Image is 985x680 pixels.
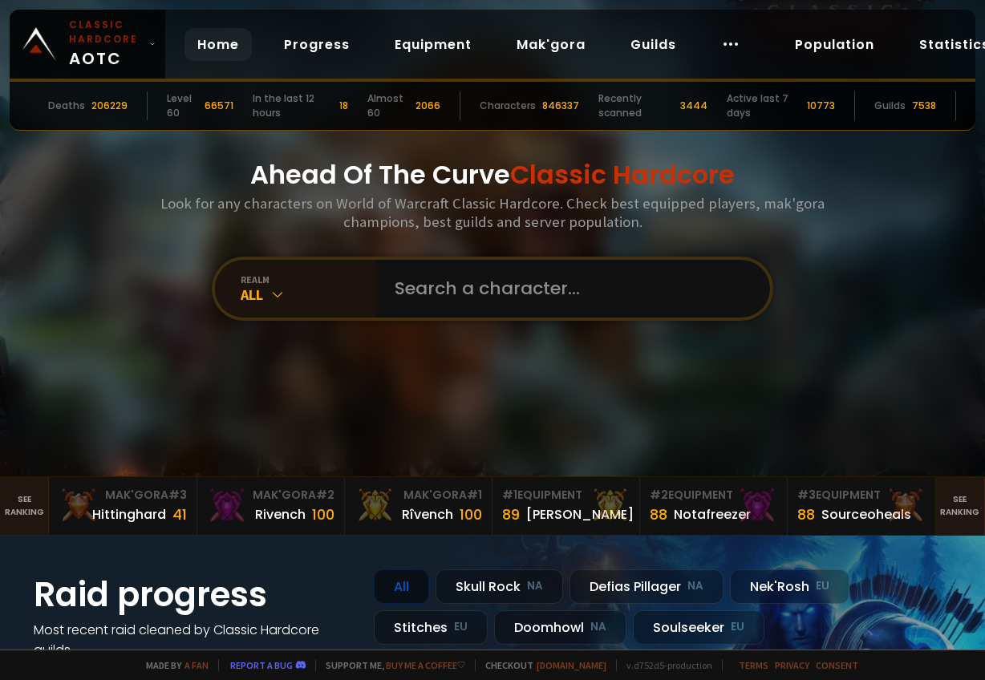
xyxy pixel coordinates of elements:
[650,487,668,503] span: # 2
[374,569,429,604] div: All
[345,477,492,535] a: Mak'Gora#1Rîvench100
[807,99,835,113] div: 10773
[616,659,712,671] span: v. d752d5 - production
[69,18,143,71] span: AOTC
[731,619,744,635] small: EU
[650,504,667,525] div: 88
[315,659,465,671] span: Support me,
[874,99,906,113] div: Guilds
[92,504,166,524] div: Hittinghard
[936,477,985,535] a: Seeranking
[205,99,233,113] div: 66571
[34,620,355,660] h4: Most recent raid cleaned by Classic Hardcore guilds
[385,260,751,318] input: Search a character...
[167,91,198,120] div: Level 60
[415,99,440,113] div: 2066
[316,487,334,503] span: # 2
[172,504,187,525] div: 41
[527,578,543,594] small: NA
[241,273,375,285] div: realm
[271,28,363,61] a: Progress
[590,619,606,635] small: NA
[782,28,887,61] a: Population
[633,610,764,645] div: Soulseeker
[480,99,536,113] div: Characters
[154,194,831,231] h3: Look for any characters on World of Warcraft Classic Hardcore. Check best equipped players, mak'g...
[526,504,634,524] div: [PERSON_NAME]
[355,487,482,504] div: Mak'Gora
[382,28,484,61] a: Equipment
[48,99,85,113] div: Deaths
[402,504,453,524] div: Rîvench
[460,504,482,525] div: 100
[136,659,209,671] span: Made by
[816,578,829,594] small: EU
[730,569,849,604] div: Nek'Rosh
[650,487,777,504] div: Equipment
[339,99,348,113] div: 18
[250,156,735,194] h1: Ahead Of The Curve
[797,487,816,503] span: # 3
[570,569,724,604] div: Defias Pillager
[168,487,187,503] span: # 3
[230,659,293,671] a: Report a bug
[912,99,936,113] div: 7538
[598,91,674,120] div: Recently scanned
[436,569,563,604] div: Skull Rock
[255,504,306,524] div: Rivench
[253,91,333,120] div: In the last 12 hours
[241,285,375,304] div: All
[207,487,334,504] div: Mak'Gora
[312,504,334,525] div: 100
[386,659,465,671] a: Buy me a coffee
[502,487,630,504] div: Equipment
[687,578,703,594] small: NA
[542,99,579,113] div: 846337
[797,504,815,525] div: 88
[69,18,143,47] small: Classic Hardcore
[504,28,598,61] a: Mak'gora
[788,477,935,535] a: #3Equipment88Sourceoheals
[816,659,858,671] a: Consent
[49,477,197,535] a: Mak'Gora#3Hittinghard41
[797,487,925,504] div: Equipment
[10,10,165,79] a: Classic HardcoreAOTC
[475,659,606,671] span: Checkout
[680,99,707,113] div: 3444
[374,610,488,645] div: Stitches
[492,477,640,535] a: #1Equipment89[PERSON_NAME]
[494,610,626,645] div: Doomhowl
[510,156,735,192] span: Classic Hardcore
[184,659,209,671] a: a fan
[467,487,482,503] span: # 1
[184,28,252,61] a: Home
[367,91,409,120] div: Almost 60
[618,28,689,61] a: Guilds
[727,91,801,120] div: Active last 7 days
[197,477,345,535] a: Mak'Gora#2Rivench100
[59,487,186,504] div: Mak'Gora
[502,504,520,525] div: 89
[537,659,606,671] a: [DOMAIN_NAME]
[674,504,751,524] div: Notafreezer
[91,99,128,113] div: 206229
[34,569,355,620] h1: Raid progress
[454,619,468,635] small: EU
[640,477,788,535] a: #2Equipment88Notafreezer
[739,659,768,671] a: Terms
[502,487,517,503] span: # 1
[775,659,809,671] a: Privacy
[821,504,911,524] div: Sourceoheals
